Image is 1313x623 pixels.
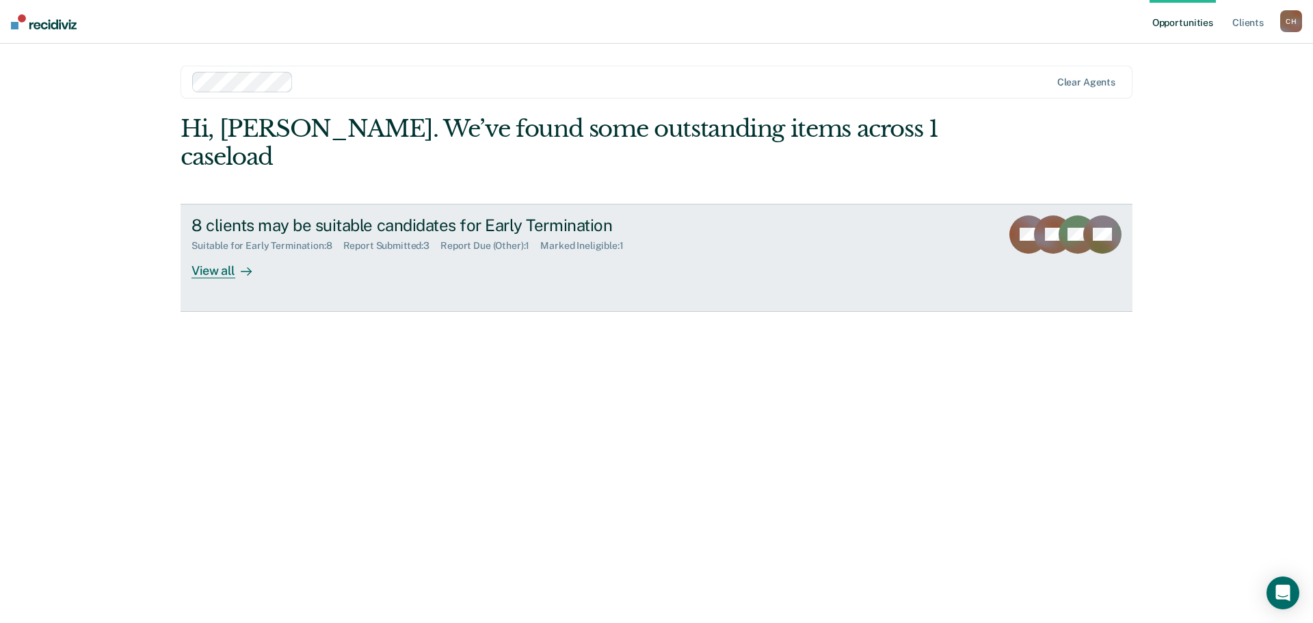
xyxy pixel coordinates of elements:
div: Report Submitted : 3 [343,240,441,252]
img: Recidiviz [11,14,77,29]
div: Clear agents [1057,77,1115,88]
div: View all [191,252,268,278]
div: Open Intercom Messenger [1266,576,1299,609]
div: Hi, [PERSON_NAME]. We’ve found some outstanding items across 1 caseload [181,115,942,171]
div: C H [1280,10,1302,32]
div: Marked Ineligible : 1 [540,240,634,252]
a: 8 clients may be suitable candidates for Early TerminationSuitable for Early Termination:8Report ... [181,204,1132,312]
div: 8 clients may be suitable candidates for Early Termination [191,215,672,235]
div: Report Due (Other) : 1 [440,240,540,252]
div: Suitable for Early Termination : 8 [191,240,343,252]
button: CH [1280,10,1302,32]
